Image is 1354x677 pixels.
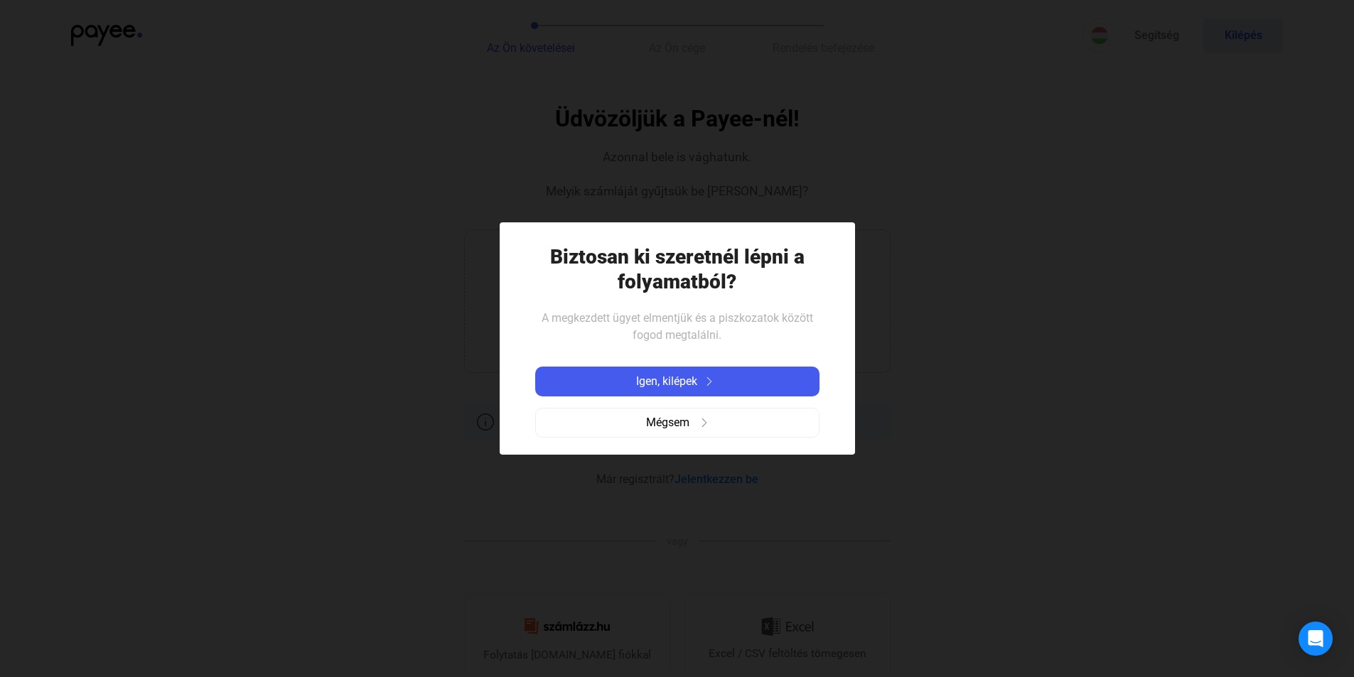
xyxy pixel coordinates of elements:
div: Open Intercom Messenger [1299,622,1333,656]
img: arrow-right-white [701,377,718,386]
button: Igen, kilépekarrow-right-white [535,367,820,396]
img: arrow-right-grey [700,418,709,427]
span: A megkezdett ügyet elmentjük és a piszkozatok között fogod megtalálni. [542,311,813,342]
span: Igen, kilépek [636,373,697,390]
button: Mégsemarrow-right-grey [535,408,820,438]
h1: Biztosan ki szeretnél lépni a folyamatból? [535,244,820,294]
span: Mégsem [646,414,689,431]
